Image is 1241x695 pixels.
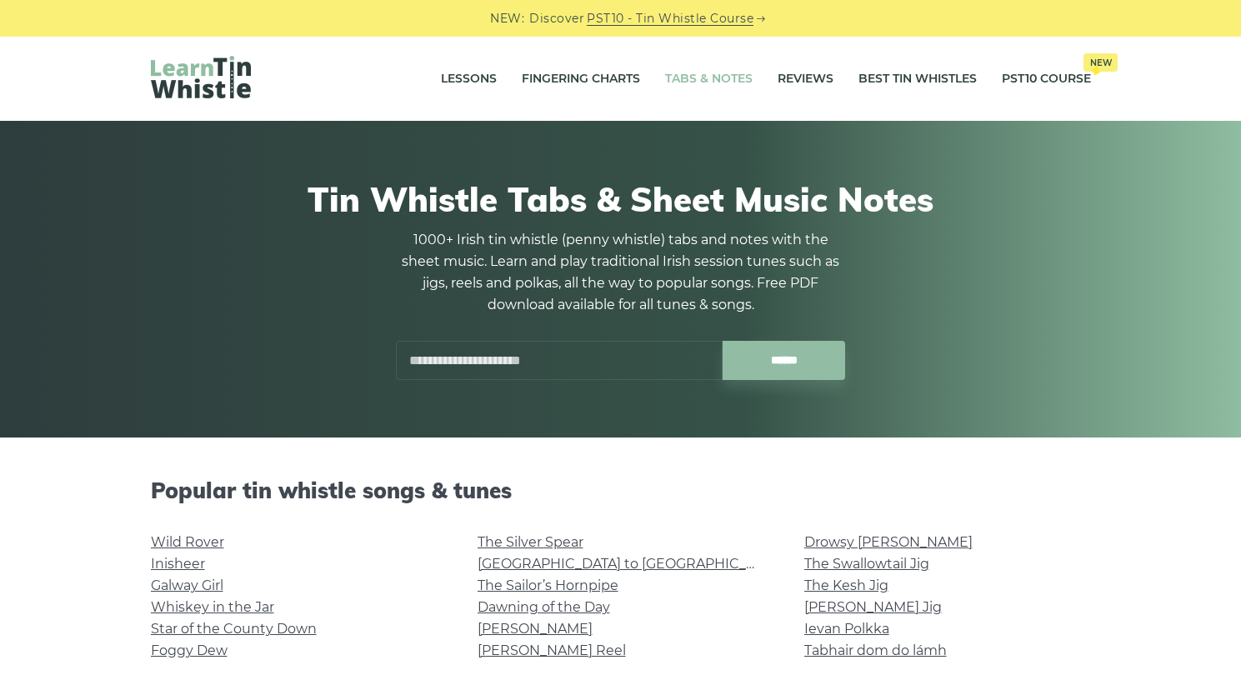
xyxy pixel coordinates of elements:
a: The Kesh Jig [804,577,888,593]
a: Fingering Charts [522,58,640,100]
a: Drowsy [PERSON_NAME] [804,534,973,550]
h2: Popular tin whistle songs & tunes [151,477,1091,503]
a: Tabs & Notes [665,58,753,100]
a: Dawning of the Day [478,599,610,615]
a: Tabhair dom do lámh [804,642,947,658]
a: [PERSON_NAME] Reel [478,642,626,658]
a: Reviews [778,58,833,100]
a: Foggy Dew [151,642,228,658]
h1: Tin Whistle Tabs & Sheet Music Notes [151,179,1091,219]
span: New [1083,53,1118,72]
a: The Sailor’s Hornpipe [478,577,618,593]
a: The Swallowtail Jig [804,556,929,572]
a: Ievan Polkka [804,621,889,637]
a: [PERSON_NAME] Jig [804,599,942,615]
a: The Silver Spear [478,534,583,550]
a: Galway Girl [151,577,223,593]
a: Whiskey in the Jar [151,599,274,615]
p: 1000+ Irish tin whistle (penny whistle) tabs and notes with the sheet music. Learn and play tradi... [396,229,846,316]
a: [PERSON_NAME] [478,621,593,637]
a: Inisheer [151,556,205,572]
a: Wild Rover [151,534,224,550]
img: LearnTinWhistle.com [151,56,251,98]
a: [GEOGRAPHIC_DATA] to [GEOGRAPHIC_DATA] [478,556,785,572]
a: PST10 CourseNew [1002,58,1091,100]
a: Star of the County Down [151,621,317,637]
a: Lessons [441,58,497,100]
a: Best Tin Whistles [858,58,977,100]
